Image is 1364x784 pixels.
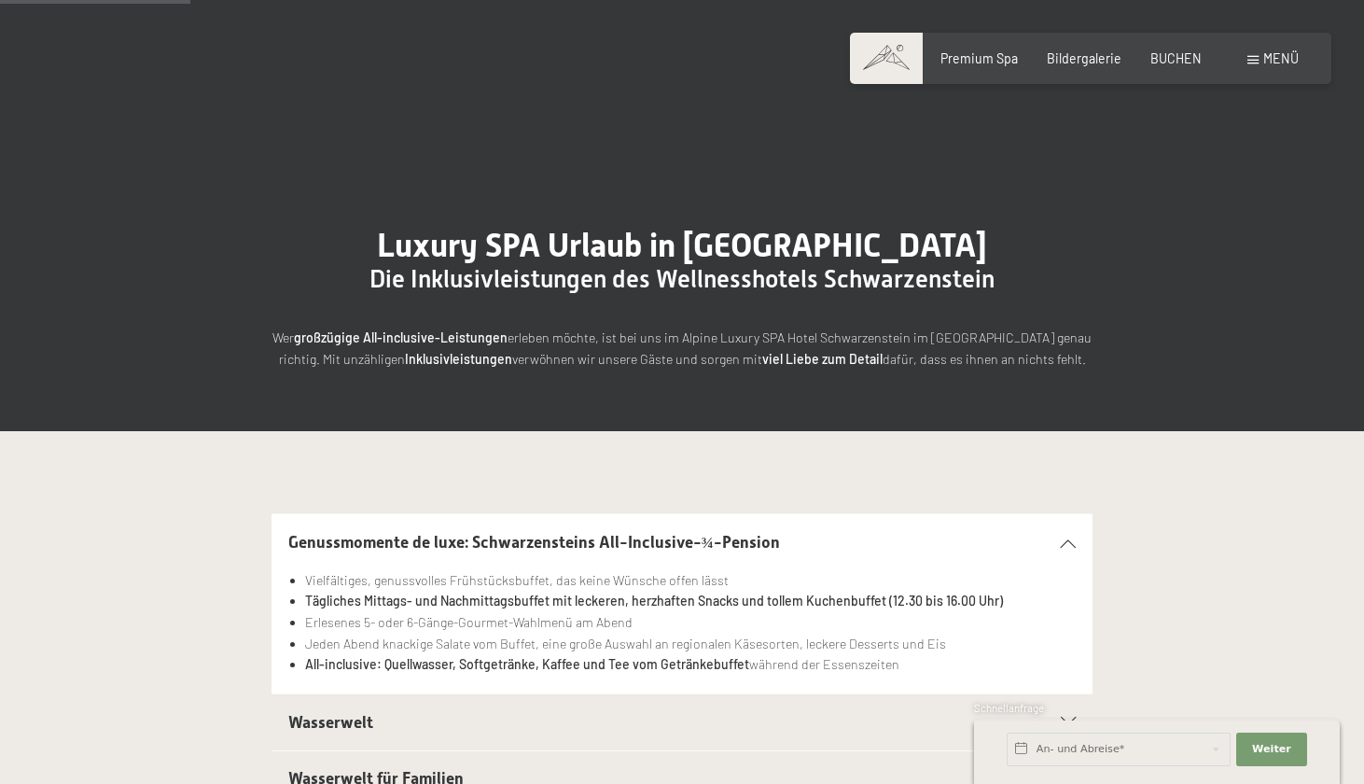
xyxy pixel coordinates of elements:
a: Bildergalerie [1047,50,1121,66]
span: Luxury SPA Urlaub in [GEOGRAPHIC_DATA] [377,226,987,264]
strong: Tägliches Mittags- und Nachmittagsbuffet mit leckeren, herzhaften Snacks und tollem Kuchenbuffet ... [305,593,1003,609]
li: Erlesenes 5- oder 6-Gänge-Gourmet-Wahlmenü am Abend [305,612,1077,634]
button: Weiter [1236,733,1307,766]
p: Wer erleben möchte, ist bei uns im Alpine Luxury SPA Hotel Schwarzenstein im [GEOGRAPHIC_DATA] ge... [271,328,1093,370]
span: Die Inklusivleistungen des Wellnesshotels Schwarzenstein [369,265,995,293]
a: Premium Spa [940,50,1018,66]
a: BUCHEN [1150,50,1202,66]
li: Jeden Abend knackige Salate vom Buffet, eine große Auswahl an regionalen Käsesorten, leckere Dess... [305,634,1077,655]
strong: viel Liebe zum Detail [762,351,883,367]
span: Genussmomente de luxe: Schwarzensteins All-Inclusive-¾-Pension [288,533,780,552]
span: Schnellanfrage [974,702,1044,714]
strong: Inklusivleistungen [405,351,512,367]
span: Wasserwelt [288,713,373,732]
span: Weiter [1252,742,1291,757]
strong: All-inclusive: Quellwasser, Softgetränke, Kaffee und Tee vom Getränkebuffet [305,656,749,672]
span: Menü [1263,50,1299,66]
strong: großzügige All-inclusive-Leistungen [294,329,508,345]
li: Vielfältiges, genussvolles Frühstücksbuffet, das keine Wünsche offen lässt [305,570,1077,592]
li: während der Essenszeiten [305,654,1077,676]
